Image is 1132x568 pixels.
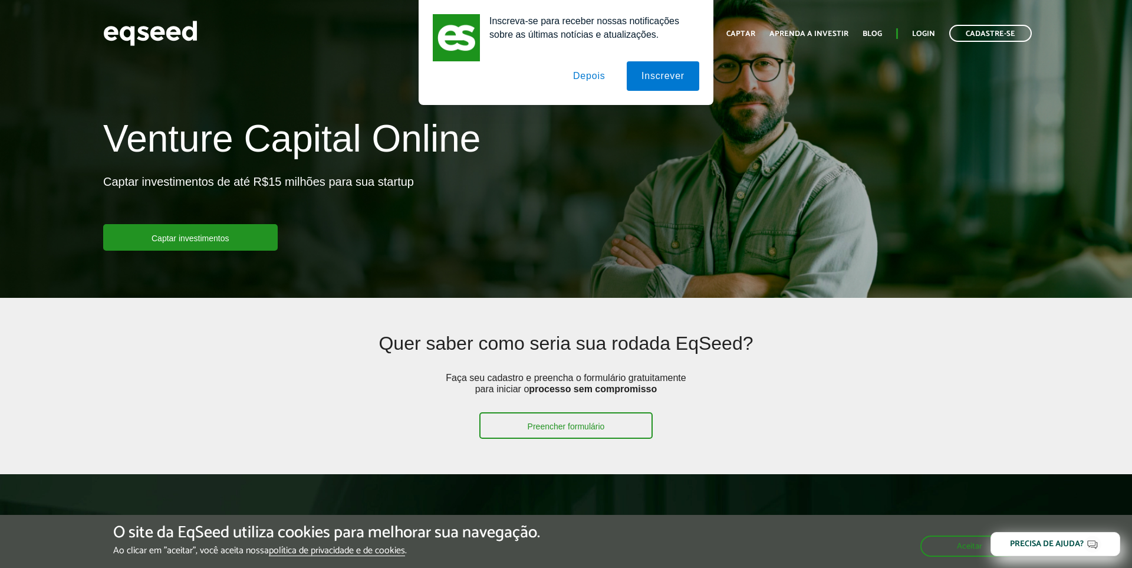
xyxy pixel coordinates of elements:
[529,384,657,394] strong: processo sem compromisso
[198,333,934,372] h2: Quer saber como seria sua rodada EqSeed?
[103,175,414,224] p: Captar investimentos de até R$15 milhões para sua startup
[479,412,653,439] a: Preencher formulário
[433,14,480,61] img: notification icon
[627,61,699,91] button: Inscrever
[113,524,540,542] h5: O site da EqSeed utiliza cookies para melhorar sua navegação.
[442,372,690,412] p: Faça seu cadastro e preencha o formulário gratuitamente para iniciar o
[103,224,278,251] a: Captar investimentos
[113,545,540,556] p: Ao clicar em "aceitar", você aceita nossa .
[269,546,405,556] a: política de privacidade e de cookies
[103,118,481,165] h1: Venture Capital Online
[480,14,699,41] div: Inscreva-se para receber nossas notificações sobre as últimas notícias e atualizações.
[558,61,620,91] button: Depois
[920,536,1019,557] button: Aceitar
